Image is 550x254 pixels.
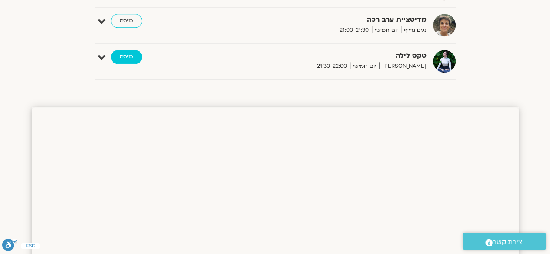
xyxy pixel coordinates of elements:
[337,26,372,35] span: 21:00-21:30
[111,50,142,64] a: כניסה
[350,62,379,71] span: יום חמישי
[213,50,427,62] strong: טקס לילה
[111,14,142,28] a: כניסה
[401,26,427,35] span: נעם גרייף
[379,62,427,71] span: [PERSON_NAME]
[493,236,524,248] span: יצירת קשר
[463,233,546,250] a: יצירת קשר
[213,14,427,26] strong: מדיטציית ערב רכה
[372,26,401,35] span: יום חמישי
[314,62,350,71] span: 21:30-22:00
